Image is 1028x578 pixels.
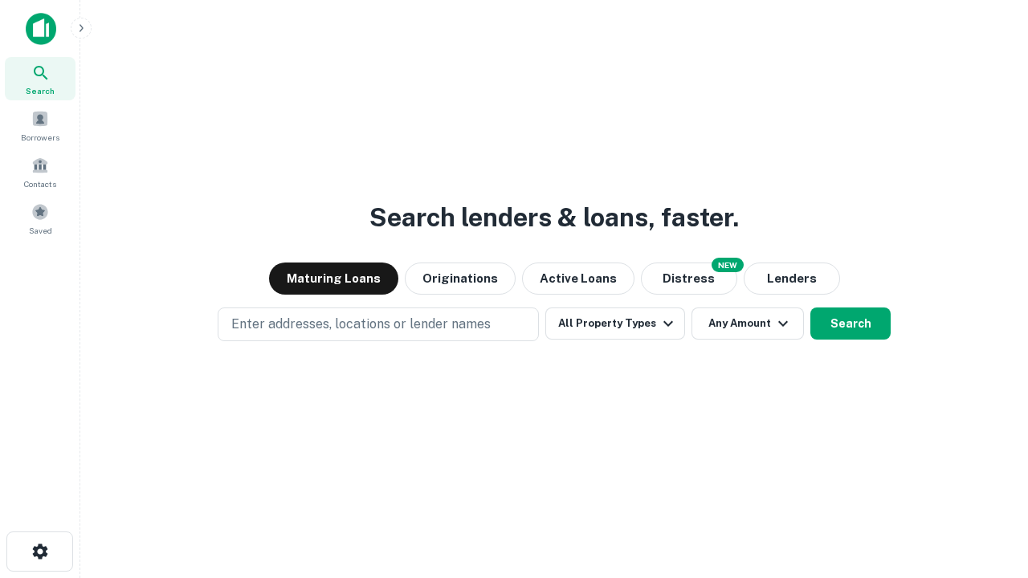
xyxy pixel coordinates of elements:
[29,224,52,237] span: Saved
[24,177,56,190] span: Contacts
[522,263,634,295] button: Active Loans
[5,57,75,100] a: Search
[5,150,75,193] a: Contacts
[5,197,75,240] a: Saved
[545,307,685,340] button: All Property Types
[712,258,744,272] div: NEW
[810,307,891,340] button: Search
[26,84,55,97] span: Search
[641,263,737,295] button: Search distressed loans with lien and other non-mortgage details.
[21,131,59,144] span: Borrowers
[26,13,56,45] img: capitalize-icon.png
[218,307,539,341] button: Enter addresses, locations or lender names
[405,263,516,295] button: Originations
[5,104,75,147] a: Borrowers
[691,307,804,340] button: Any Amount
[231,315,491,334] p: Enter addresses, locations or lender names
[369,198,739,237] h3: Search lenders & loans, faster.
[948,450,1028,527] iframe: Chat Widget
[269,263,398,295] button: Maturing Loans
[744,263,840,295] button: Lenders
